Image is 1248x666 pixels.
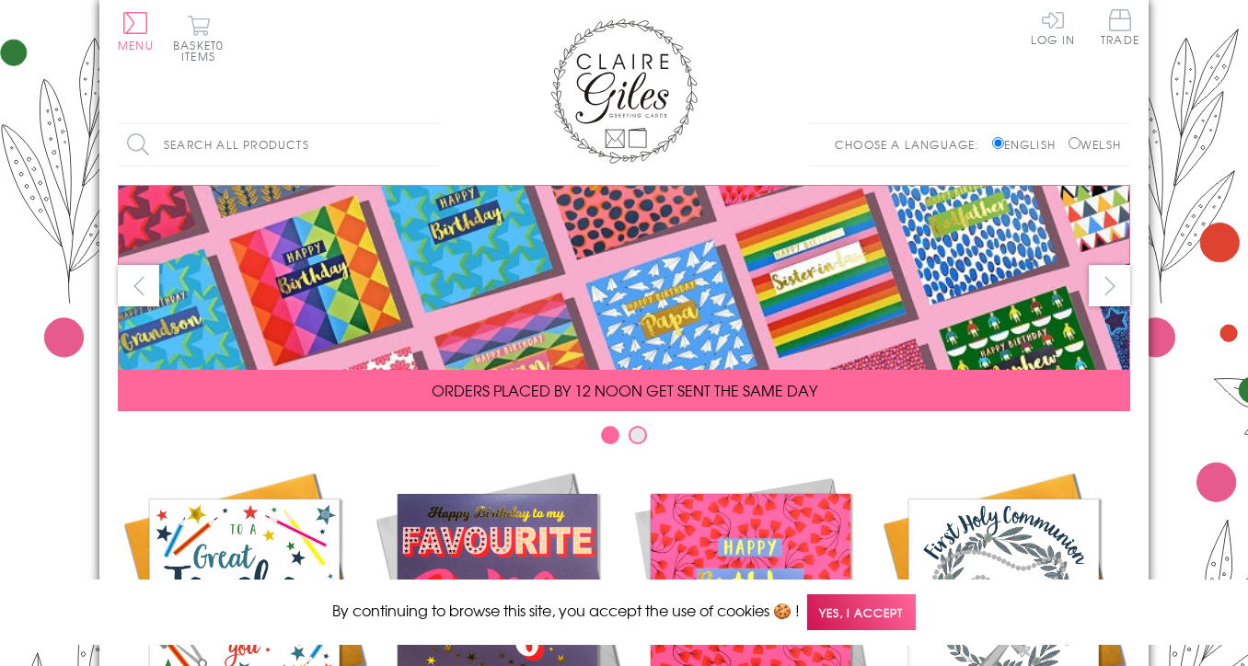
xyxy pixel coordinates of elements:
button: Carousel Page 1 (Current Slide) [601,426,619,444]
input: Search [422,124,440,166]
a: Trade [1101,9,1139,49]
button: Menu [118,12,154,51]
button: next [1089,265,1130,306]
label: Welsh [1069,136,1121,153]
div: Carousel Pagination [118,425,1130,454]
span: 0 items [181,37,224,64]
button: Basket0 items [173,15,224,62]
input: Welsh [1069,137,1080,149]
input: English [992,137,1004,149]
span: Trade [1101,9,1139,45]
button: prev [118,265,159,306]
label: English [992,136,1065,153]
span: Yes, I accept [807,594,916,630]
a: Log In [1031,9,1075,45]
img: Claire Giles Greetings Cards [550,18,698,164]
span: Menu [118,37,154,53]
span: ORDERS PLACED BY 12 NOON GET SENT THE SAME DAY [432,379,817,401]
input: Search all products [118,124,440,166]
p: Choose a language: [835,136,988,153]
button: Carousel Page 2 [629,426,647,444]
